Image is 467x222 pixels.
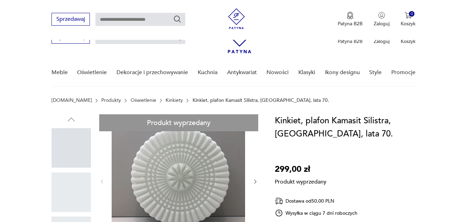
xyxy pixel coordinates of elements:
a: Sprzedawaj [52,35,90,40]
a: Ikona medaluPatyna B2B [338,12,363,27]
p: Kinkiet, plafon Kamasit Silistra, [GEOGRAPHIC_DATA], lata 70. [193,98,329,103]
a: Kinkiety [166,98,183,103]
img: Ikona medalu [347,12,354,19]
p: Zaloguj [374,20,390,27]
a: Antykwariat [227,59,257,86]
div: 0 [409,11,415,17]
p: Patyna B2B [338,20,363,27]
a: Produkty [101,98,121,103]
img: Patyna - sklep z meblami i dekoracjami vintage [226,8,247,29]
button: 0Koszyk [401,12,415,27]
a: Klasyki [298,59,315,86]
button: Sprzedawaj [52,13,90,26]
div: Dostawa od 50,00 PLN [275,197,358,205]
img: Ikona dostawy [275,197,283,205]
a: Dekoracje i przechowywanie [116,59,188,86]
a: Promocje [391,59,415,86]
img: Ikona koszyka [405,12,412,19]
button: Zaloguj [374,12,390,27]
button: Szukaj [173,15,181,23]
img: Ikonka użytkownika [378,12,385,19]
a: Meble [52,59,68,86]
p: 299,00 zł [275,163,326,176]
p: Zaloguj [374,38,390,45]
div: Wysyłka w ciągu 7 dni roboczych [275,209,358,217]
h1: Kinkiet, plafon Kamasit Silistra, [GEOGRAPHIC_DATA], lata 70. [275,114,421,141]
a: Nowości [267,59,289,86]
p: Patyna B2B [338,38,363,45]
button: Patyna B2B [338,12,363,27]
a: Style [369,59,382,86]
p: Koszyk [401,20,415,27]
a: Sprzedawaj [52,17,90,22]
a: [DOMAIN_NAME] [52,98,92,103]
a: Oświetlenie [77,59,107,86]
a: Ikony designu [325,59,360,86]
p: Produkt wyprzedany [275,176,326,186]
a: Oświetlenie [131,98,156,103]
a: Kuchnia [198,59,217,86]
p: Koszyk [401,38,415,45]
